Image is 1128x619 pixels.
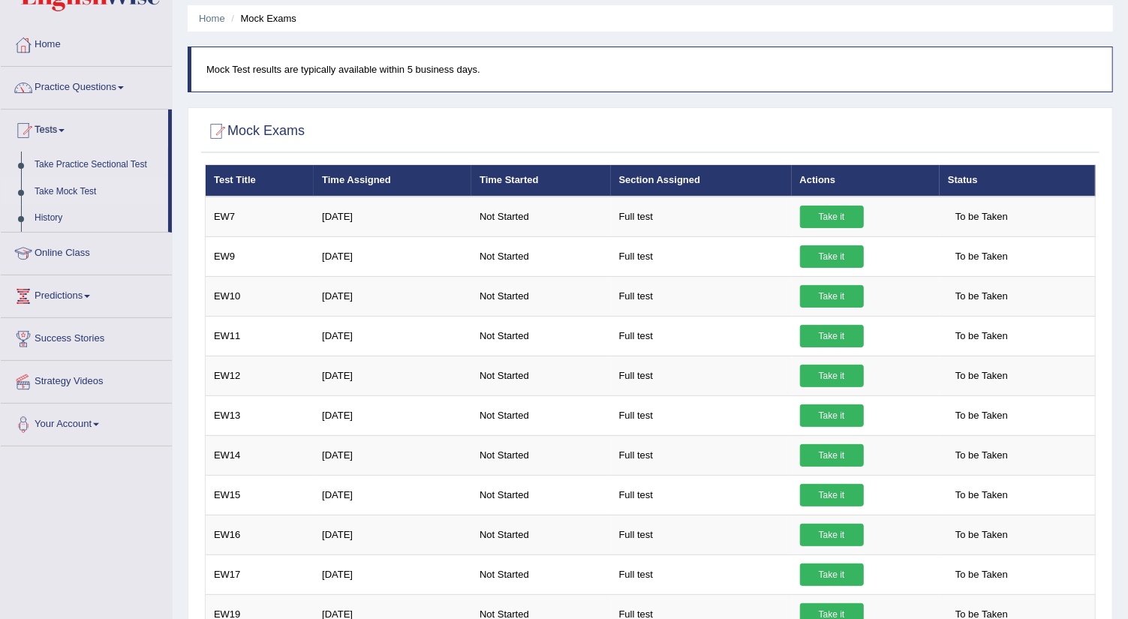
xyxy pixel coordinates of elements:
[800,404,864,427] a: Take it
[314,236,471,276] td: [DATE]
[471,197,611,237] td: Not Started
[471,236,611,276] td: Not Started
[1,361,172,398] a: Strategy Videos
[611,165,792,197] th: Section Assigned
[206,475,314,515] td: EW15
[948,444,1015,467] span: To be Taken
[611,435,792,475] td: Full test
[314,435,471,475] td: [DATE]
[471,395,611,435] td: Not Started
[800,325,864,347] a: Take it
[206,165,314,197] th: Test Title
[205,120,305,143] h2: Mock Exams
[1,24,172,62] a: Home
[227,11,296,26] li: Mock Exams
[800,245,864,268] a: Take it
[611,515,792,554] td: Full test
[206,435,314,475] td: EW14
[611,554,792,594] td: Full test
[948,404,1015,427] span: To be Taken
[611,316,792,356] td: Full test
[1,67,172,104] a: Practice Questions
[206,356,314,395] td: EW12
[314,316,471,356] td: [DATE]
[948,325,1015,347] span: To be Taken
[28,152,168,179] a: Take Practice Sectional Test
[800,563,864,586] a: Take it
[611,276,792,316] td: Full test
[314,197,471,237] td: [DATE]
[314,165,471,197] th: Time Assigned
[1,275,172,313] a: Predictions
[1,318,172,356] a: Success Stories
[800,285,864,308] a: Take it
[800,444,864,467] a: Take it
[206,554,314,594] td: EW17
[948,484,1015,506] span: To be Taken
[948,365,1015,387] span: To be Taken
[948,206,1015,228] span: To be Taken
[792,165,940,197] th: Actions
[948,524,1015,546] span: To be Taken
[940,165,1095,197] th: Status
[206,395,314,435] td: EW13
[199,13,225,24] a: Home
[206,276,314,316] td: EW10
[471,554,611,594] td: Not Started
[948,285,1015,308] span: To be Taken
[471,276,611,316] td: Not Started
[206,316,314,356] td: EW11
[206,236,314,276] td: EW9
[1,233,172,270] a: Online Class
[611,236,792,276] td: Full test
[314,356,471,395] td: [DATE]
[314,276,471,316] td: [DATE]
[471,515,611,554] td: Not Started
[314,475,471,515] td: [DATE]
[611,356,792,395] td: Full test
[28,179,168,206] a: Take Mock Test
[611,395,792,435] td: Full test
[206,515,314,554] td: EW16
[471,435,611,475] td: Not Started
[28,205,168,232] a: History
[948,245,1015,268] span: To be Taken
[314,554,471,594] td: [DATE]
[800,484,864,506] a: Take it
[471,165,611,197] th: Time Started
[314,395,471,435] td: [DATE]
[471,316,611,356] td: Not Started
[471,475,611,515] td: Not Started
[611,475,792,515] td: Full test
[800,524,864,546] a: Take it
[948,563,1015,586] span: To be Taken
[206,62,1097,77] p: Mock Test results are typically available within 5 business days.
[206,197,314,237] td: EW7
[800,365,864,387] a: Take it
[611,197,792,237] td: Full test
[471,356,611,395] td: Not Started
[800,206,864,228] a: Take it
[1,110,168,147] a: Tests
[1,404,172,441] a: Your Account
[314,515,471,554] td: [DATE]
